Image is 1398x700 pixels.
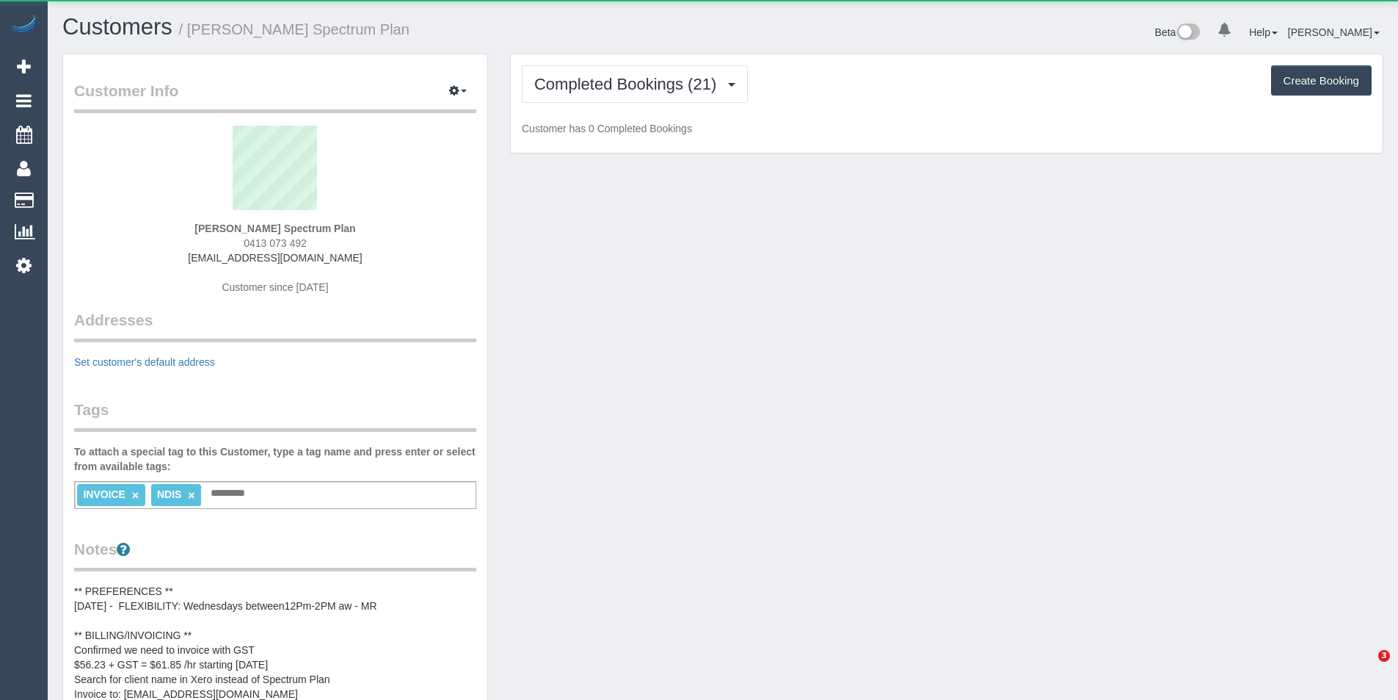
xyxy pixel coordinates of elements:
legend: Notes [74,538,476,571]
a: Customers [62,14,172,40]
img: New interface [1176,24,1200,43]
iframe: Intercom live chat [1348,650,1383,685]
small: / [PERSON_NAME] Spectrum Plan [179,21,410,37]
a: × [132,489,139,502]
p: Customer has 0 Completed Bookings [522,121,1372,136]
a: Help [1249,26,1278,38]
span: 0413 073 492 [244,237,307,249]
legend: Customer Info [74,80,476,113]
legend: Tags [74,399,476,432]
a: Beta [1155,26,1201,38]
a: [PERSON_NAME] [1288,26,1380,38]
span: Completed Bookings (21) [534,75,724,93]
span: INVOICE [83,488,125,500]
a: × [188,489,194,502]
strong: [PERSON_NAME] Spectrum Plan [194,223,355,234]
span: 3 [1378,650,1390,662]
button: Create Booking [1271,65,1372,96]
label: To attach a special tag to this Customer, type a tag name and press enter or select from availabl... [74,444,476,474]
a: [EMAIL_ADDRESS][DOMAIN_NAME] [188,252,362,264]
button: Completed Bookings (21) [522,65,748,103]
span: Customer since [DATE] [222,281,328,293]
span: NDIS [157,488,181,500]
a: Set customer's default address [74,356,215,368]
img: Automaid Logo [9,15,38,35]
